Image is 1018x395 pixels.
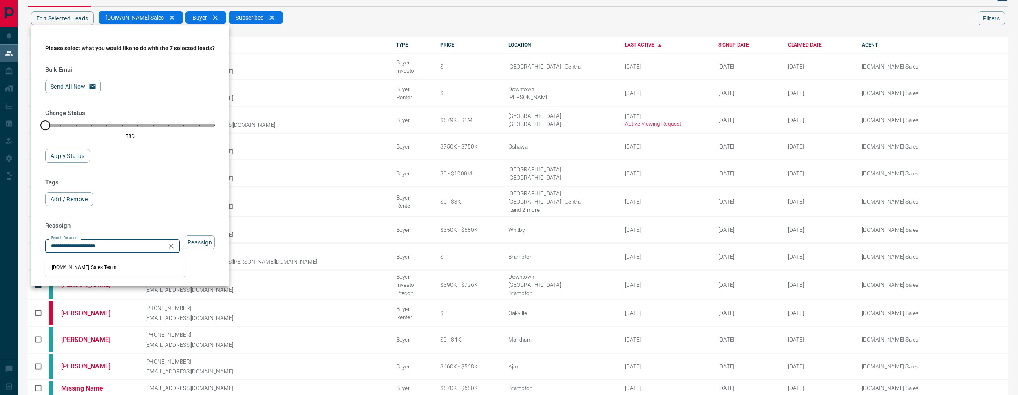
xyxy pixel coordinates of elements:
p: TBD [45,133,215,140]
button: Apply Status [45,149,90,163]
h3: Bulk Email [45,64,215,75]
h3: Tags [45,177,215,188]
button: Add / Remove [45,192,93,206]
h3: Reassign [45,220,215,231]
button: Send All Now [45,80,101,93]
label: Search for agent [51,235,79,241]
h3: Please select what you would like to do with the 7 selected leads? [45,45,215,51]
button: Reassign [185,235,215,249]
li: [DOMAIN_NAME] Sales Team [45,261,185,273]
button: Clear [166,240,177,252]
h3: Change Status [45,107,85,119]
